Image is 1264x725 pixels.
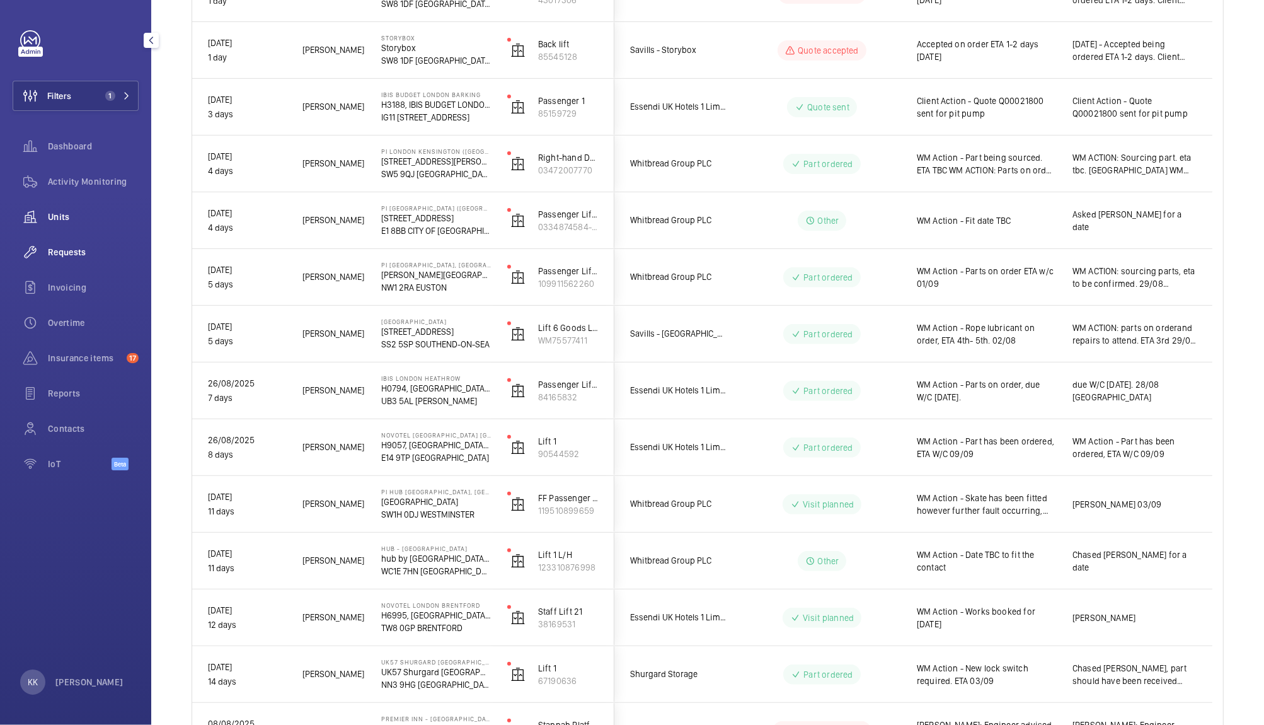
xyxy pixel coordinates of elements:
[510,610,526,625] img: elevator.svg
[510,156,526,171] img: elevator.svg
[510,270,526,285] img: elevator.svg
[208,107,286,122] p: 3 days
[538,605,599,618] p: Staff Lift 21
[208,93,286,107] p: [DATE]
[302,383,365,398] span: [PERSON_NAME]
[302,270,365,284] span: [PERSON_NAME]
[48,140,139,153] span: Dashboard
[302,610,365,625] span: [PERSON_NAME]
[917,214,1056,227] span: WM Action - Fit date TBC
[302,497,365,511] span: [PERSON_NAME]
[538,50,599,63] p: 85545128
[538,391,599,403] p: 84165832
[538,378,599,391] p: Passenger Lift 1 L/H
[48,175,139,188] span: Activity Monitoring
[510,383,526,398] img: elevator.svg
[381,204,491,212] p: PI [GEOGRAPHIC_DATA] ([GEOGRAPHIC_DATA])
[630,43,727,57] span: Savills - Storybox
[381,658,491,666] p: UK57 Shurgard [GEOGRAPHIC_DATA] [GEOGRAPHIC_DATA]
[917,492,1056,517] span: WM Action - Skate has been fitted however further fault occurring, repair team to attend 03/09 Os...
[208,320,286,334] p: [DATE]
[630,497,727,511] span: Whitbread Group PLC
[803,271,853,284] p: Part ordered
[1072,151,1197,177] span: WM ACTION: Sourcing part. eta tbc. [GEOGRAPHIC_DATA] WM ACTION: Parts on order, ETA 4th-5th. 02/0...
[538,435,599,448] p: Lift 1
[381,212,491,224] p: [STREET_ADDRESS]
[538,107,599,120] p: 85159729
[302,554,365,568] span: [PERSON_NAME]
[48,316,139,329] span: Overtime
[48,422,139,435] span: Contacts
[630,440,727,455] span: Essendi UK Hotels 1 Limited
[798,44,859,57] p: Quote accepted
[1072,548,1197,574] span: Chased [PERSON_NAME] for a date
[538,504,599,517] p: 119510899659
[302,440,365,455] span: [PERSON_NAME]
[538,164,599,177] p: 03472007770
[818,214,839,227] p: Other
[208,675,286,689] p: 14 days
[302,327,365,341] span: [PERSON_NAME]
[208,433,286,448] p: 26/08/2025
[1072,322,1197,347] span: WM ACTION: parts on orderand repairs to attend. ETA 3rd 29/08 [GEOGRAPHIC_DATA]
[381,374,491,382] p: IBIS LONDON HEATHROW
[510,327,526,342] img: elevator.svg
[1072,265,1197,290] span: WM ACTION: sourcing parts, eta to be confirmed. 29/08 [GEOGRAPHIC_DATA] WM ACTION: Part on order,...
[538,448,599,460] p: 90544592
[208,547,286,561] p: [DATE]
[192,79,614,136] div: Press SPACE to select this row.
[818,555,839,567] p: Other
[538,38,599,50] p: Back lift
[917,322,1056,347] span: WM Action - Rope lubricant on order, ETA 4th- 5th. 02/08
[208,561,286,576] p: 11 days
[538,561,599,574] p: 123310876998
[381,42,491,54] p: Storybox
[381,382,491,395] p: H0794, [GEOGRAPHIC_DATA], [STREET_ADDRESS],
[614,79,1212,136] div: Press SPACE to select this row.
[192,249,614,306] div: Press SPACE to select this row.
[630,667,727,681] span: Shurgard Storage
[538,221,599,233] p: 0334874584-2, LC15713/06
[208,164,286,178] p: 4 days
[208,448,286,462] p: 8 days
[381,111,491,124] p: IG11 [STREET_ADDRESS]
[208,504,286,519] p: 11 days
[917,662,1056,687] span: WM Action - New lock switch required. ETA 03/09
[917,38,1056,63] span: Accepted on order ETA 1-2 days [DATE]
[630,213,727,228] span: Whitbread Group PLC
[803,498,854,511] p: Visit planned
[381,155,491,168] p: [STREET_ADDRESS][PERSON_NAME]
[381,54,491,67] p: SW8 1DF [GEOGRAPHIC_DATA]
[1072,208,1197,233] span: Asked [PERSON_NAME] for a date
[381,281,491,294] p: NW1 2RA EUSTON
[381,261,491,269] p: PI [GEOGRAPHIC_DATA], [GEOGRAPHIC_DATA]
[381,269,491,281] p: [PERSON_NAME][GEOGRAPHIC_DATA], [STREET_ADDRESS]
[302,667,365,681] span: [PERSON_NAME]
[381,439,491,451] p: H9057, [GEOGRAPHIC_DATA] [GEOGRAPHIC_DATA], [STREET_ADDRESS][PERSON_NAME]
[381,622,491,634] p: TW8 0GP BRENTFORD
[803,612,854,624] p: Visit planned
[48,211,139,223] span: Units
[302,100,365,114] span: [PERSON_NAME]
[1072,38,1197,63] span: [DATE] - Accepted being ordered ETA 1-2 days. Client Action - Quote Q00021839 sent for new SIM cards
[614,249,1212,306] div: Press SPACE to select this row.
[381,395,491,407] p: UB3 5AL [PERSON_NAME]
[48,352,122,364] span: Insurance items
[510,497,526,512] img: elevator.svg
[381,224,491,237] p: E1 8BB CITY OF [GEOGRAPHIC_DATA]
[381,545,491,552] p: Hub - [GEOGRAPHIC_DATA]
[630,327,727,341] span: Savills - [GEOGRAPHIC_DATA]
[48,458,112,470] span: IoT
[381,318,491,325] p: [GEOGRAPHIC_DATA]
[807,101,849,113] p: Quote sent
[614,22,1212,79] div: Press SPACE to select this row.
[208,603,286,618] p: [DATE]
[1072,662,1197,687] span: Chased [PERSON_NAME], part should have been received 03/09
[208,50,286,65] p: 1 day
[192,192,614,249] div: Press SPACE to select this row.
[127,353,139,363] span: 17
[510,554,526,569] img: elevator.svg
[538,277,599,290] p: 109911562260
[630,156,727,171] span: Whitbread Group PLC
[381,168,491,180] p: SW5 9QJ [GEOGRAPHIC_DATA]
